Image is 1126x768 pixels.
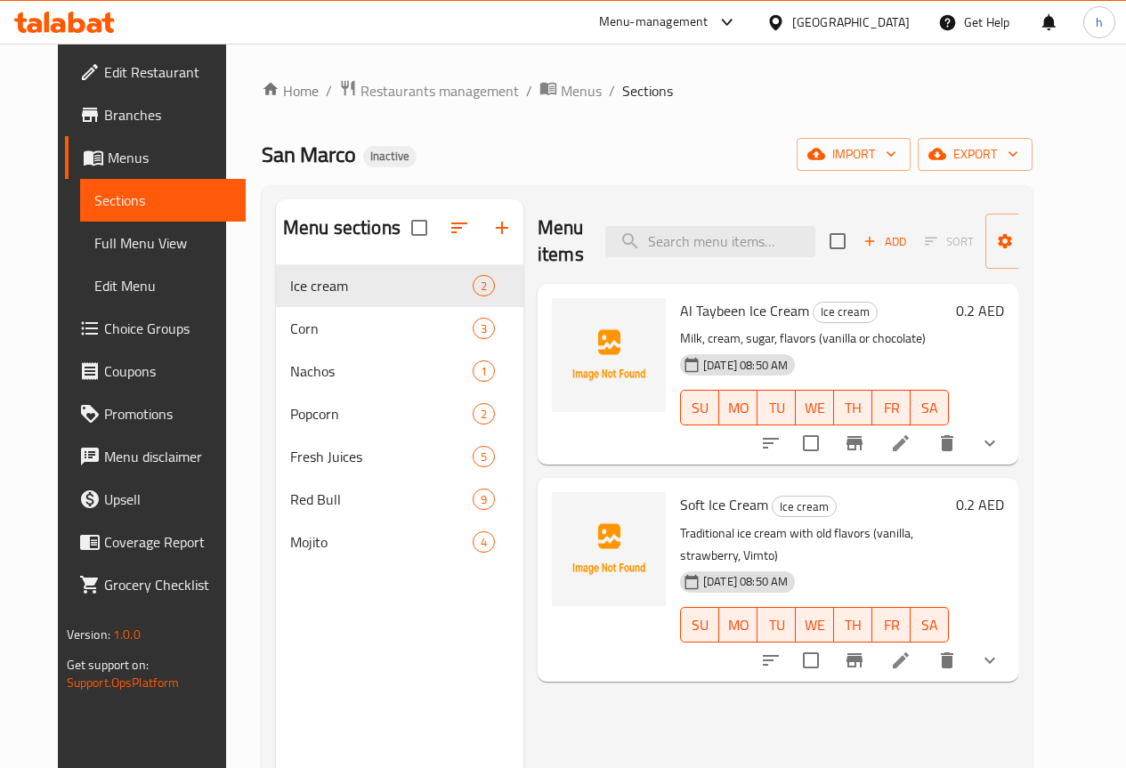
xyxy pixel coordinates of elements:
[104,531,231,553] span: Coverage Report
[276,521,523,563] div: Mojito4
[911,607,949,643] button: SA
[872,390,911,425] button: FR
[474,320,494,337] span: 3
[65,51,246,93] a: Edit Restaurant
[262,80,319,101] a: Home
[797,138,911,171] button: import
[932,143,1018,166] span: export
[622,80,673,101] span: Sections
[474,449,494,465] span: 5
[968,639,1011,682] button: show more
[104,318,231,339] span: Choice Groups
[474,406,494,423] span: 2
[363,149,417,164] span: Inactive
[890,650,911,671] a: Edit menu item
[290,275,473,296] div: Ice cream
[65,93,246,136] a: Branches
[65,435,246,478] a: Menu disclaimer
[1096,12,1103,32] span: h
[605,226,815,257] input: search
[911,390,949,425] button: SA
[290,403,473,424] div: Popcorn
[94,275,231,296] span: Edit Menu
[290,360,473,382] span: Nachos
[968,422,1011,465] button: show more
[262,79,1033,102] nav: breadcrumb
[765,612,789,638] span: TU
[856,228,913,255] button: Add
[104,489,231,510] span: Upsell
[879,612,903,638] span: FR
[792,424,830,462] span: Select to update
[792,12,910,32] div: [GEOGRAPHIC_DATA]
[819,222,856,260] span: Select section
[94,232,231,254] span: Full Menu View
[473,446,495,467] div: items
[65,307,246,350] a: Choice Groups
[680,390,719,425] button: SU
[363,146,417,167] div: Inactive
[680,522,949,567] p: Traditional ice cream with old flavors (vanilla, strawberry, Vimto)
[772,496,837,517] div: Ice cream
[861,231,909,252] span: Add
[765,395,789,421] span: TU
[726,612,750,638] span: MO
[526,80,532,101] li: /
[276,392,523,435] div: Popcorn2
[290,446,473,467] div: Fresh Juices
[1000,219,1090,263] span: Manage items
[339,79,519,102] a: Restaurants management
[926,639,968,682] button: delete
[65,478,246,521] a: Upsell
[890,433,911,454] a: Edit menu item
[290,489,473,510] div: Red Bull
[979,650,1000,671] svg: Show Choices
[401,209,438,247] span: Select all sections
[65,563,246,606] a: Grocery Checklist
[726,395,750,421] span: MO
[872,607,911,643] button: FR
[811,143,896,166] span: import
[438,206,481,249] span: Sort sections
[104,360,231,382] span: Coupons
[841,612,865,638] span: TH
[276,307,523,350] div: Corn3
[104,403,231,424] span: Promotions
[688,612,712,638] span: SU
[65,136,246,179] a: Menus
[80,222,246,264] a: Full Menu View
[979,433,1000,454] svg: Show Choices
[262,134,356,174] span: San Marco
[918,395,942,421] span: SA
[749,639,792,682] button: sort-choices
[803,395,827,421] span: WE
[956,298,1004,323] h6: 0.2 AED
[276,478,523,521] div: Red Bull9
[67,653,149,676] span: Get support on:
[833,639,876,682] button: Branch-specific-item
[538,214,584,268] h2: Menu items
[834,390,872,425] button: TH
[696,357,795,374] span: [DATE] 08:50 AM
[696,573,795,590] span: [DATE] 08:50 AM
[94,190,231,211] span: Sections
[813,302,878,323] div: Ice cream
[757,390,796,425] button: TU
[688,395,712,421] span: SU
[65,350,246,392] a: Coupons
[796,390,834,425] button: WE
[719,390,757,425] button: MO
[283,214,401,241] h2: Menu sections
[474,534,494,551] span: 4
[290,318,473,339] span: Corn
[561,80,602,101] span: Menus
[473,275,495,296] div: items
[803,612,827,638] span: WE
[680,491,768,518] span: Soft Ice Cream
[276,264,523,307] div: Ice cream2
[104,61,231,83] span: Edit Restaurant
[792,642,830,679] span: Select to update
[474,491,494,508] span: 9
[276,435,523,478] div: Fresh Juices5
[680,297,809,324] span: Al Taybeen Ice Cream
